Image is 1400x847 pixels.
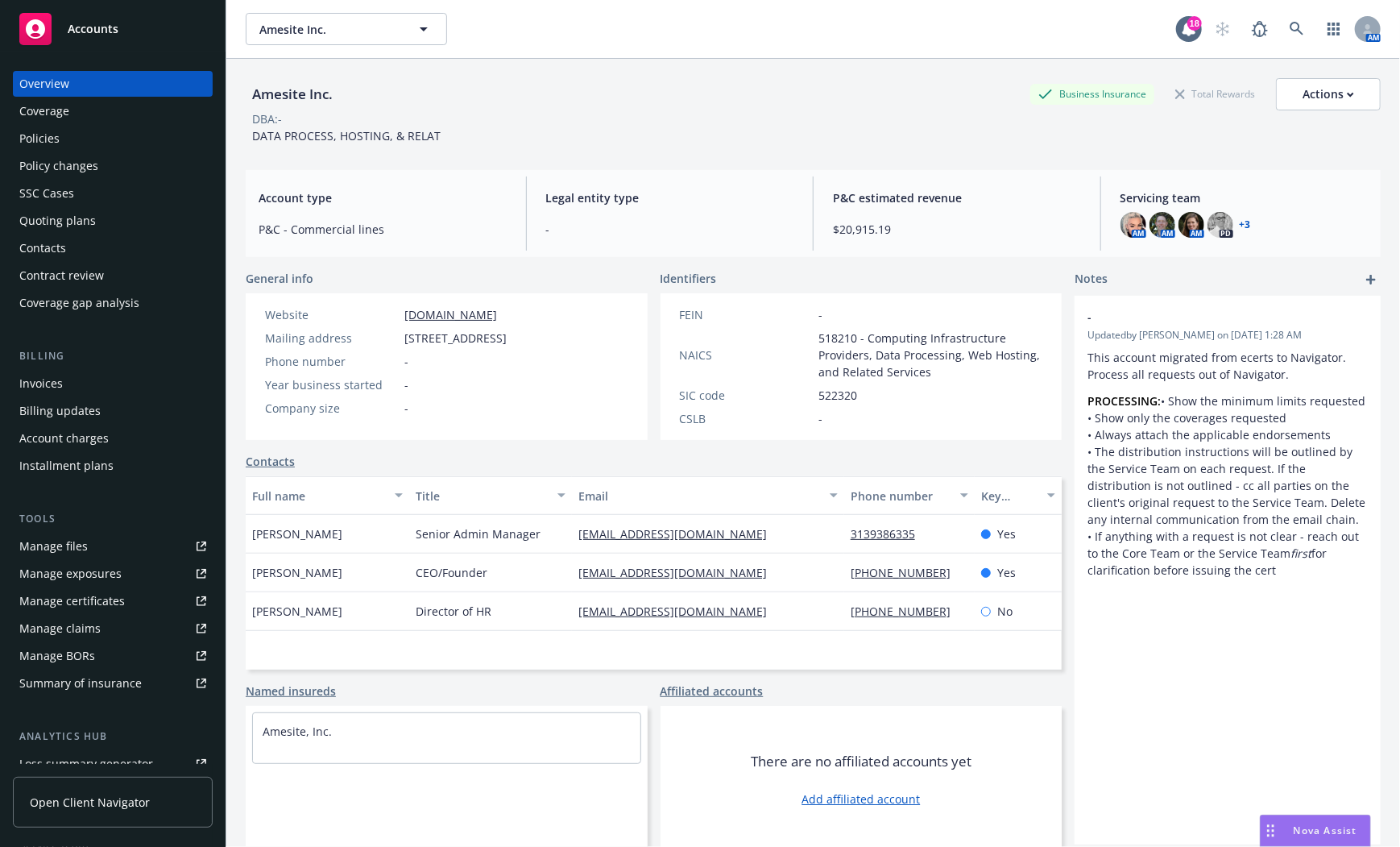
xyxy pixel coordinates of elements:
a: Named insureds [246,683,336,700]
a: Policy changes [13,153,213,179]
span: Yes [997,525,1016,542]
span: - [404,400,408,417]
a: Amesite, Inc. [263,724,332,739]
div: Manage claims [19,616,101,641]
div: Quoting plans [19,208,96,234]
button: Email [572,476,844,515]
a: Account charges [13,426,213,451]
div: Total Rewards [1167,84,1263,104]
div: CSLB [680,410,813,427]
div: Email [578,488,820,504]
a: Coverage [13,98,213,124]
button: Title [409,476,573,515]
div: Drag to move [1261,816,1281,846]
span: Updated by [PERSON_NAME] on [DATE] 1:28 AM [1087,328,1368,343]
a: 3139386335 [851,526,928,542]
div: FEIN [680,306,813,323]
span: Nova Assist [1294,824,1357,837]
span: No [997,603,1013,620]
a: Invoices [13,371,213,397]
span: Senior Admin Manager [416,525,541,542]
a: Quoting plans [13,208,213,234]
div: Installment plans [19,453,114,479]
div: -Updatedby [PERSON_NAME] on [DATE] 1:28 AMThis account migrated from ecerts to Navigator. Process... [1075,296,1381,592]
button: Key contact [975,476,1062,515]
div: Year business started [265,376,398,393]
div: Tools [13,511,213,527]
img: photo [1120,212,1146,238]
div: Company size [265,400,398,417]
div: Amesite Inc. [246,84,339,105]
div: Analytics hub [13,729,213,745]
div: Summary of insurance [19,671,142,696]
p: This account migrated from ecerts to Navigator. Process all requests out of Navigator. [1087,349,1368,383]
span: Accounts [68,23,118,35]
span: [STREET_ADDRESS] [404,330,507,347]
a: Manage exposures [13,561,213,587]
div: Account charges [19,426,109,451]
a: Switch app [1318,13,1350,45]
div: Phone number [851,488,951,504]
a: +3 [1240,220,1251,230]
span: P&C - Commercial lines [259,221,507,238]
a: [EMAIL_ADDRESS][DOMAIN_NAME] [578,604,780,619]
span: Identifiers [661,270,717,287]
a: Contract review [13,263,213,289]
div: Full name [252,488,385,504]
a: Coverage gap analysis [13,290,213,316]
span: - [404,376,408,393]
span: - [546,221,794,238]
span: Open Client Navigator [30,794,150,811]
span: - [819,306,823,323]
strong: PROCESSING: [1087,393,1161,409]
a: [DOMAIN_NAME] [404,307,497,322]
div: Policies [19,126,60,152]
span: There are no affiliated accounts yet [751,752,971,771]
span: DATA PROCESS, HOSTING, & RELAT [252,128,441,143]
div: Manage exposures [19,561,122,587]
div: Overview [19,71,69,97]
button: Amesite Inc. [246,13,447,45]
img: photo [1149,212,1175,238]
div: Billing updates [19,398,101,424]
div: Website [265,306,398,323]
a: Overview [13,71,213,97]
a: Add affiliated account [801,791,920,808]
div: Contacts [19,235,66,261]
div: Title [416,488,549,504]
span: Servicing team [1120,189,1369,206]
a: Affiliated accounts [661,683,764,700]
div: Invoices [19,371,63,397]
p: • Show the minimum limits requested • Show only the coverages requested • Always attach the appli... [1087,392,1368,579]
a: Billing updates [13,398,213,424]
div: NAICS [680,347,813,363]
a: Manage claims [13,616,213,641]
div: 18 [1187,16,1202,31]
span: Legal entity type [546,189,794,206]
span: P&C estimated revenue [833,189,1081,206]
a: [PHONE_NUMBER] [851,604,963,619]
button: Phone number [844,476,975,515]
span: Yes [997,564,1016,581]
div: Phone number [265,353,398,370]
button: Nova Assist [1260,815,1371,847]
div: Loss summary generator [19,751,153,777]
div: DBA: - [252,110,282,127]
button: Actions [1276,78,1381,110]
div: Mailing address [265,330,398,347]
a: [EMAIL_ADDRESS][DOMAIN_NAME] [578,565,780,580]
img: photo [1207,212,1233,238]
a: [PHONE_NUMBER] [851,565,963,580]
span: CEO/Founder [416,564,487,581]
div: Contract review [19,263,104,289]
span: [PERSON_NAME] [252,525,342,542]
div: Key contact [981,488,1038,504]
a: Manage BORs [13,643,213,669]
div: SIC code [680,387,813,404]
a: [EMAIL_ADDRESS][DOMAIN_NAME] [578,526,780,542]
a: SSC Cases [13,181,213,206]
img: photo [1178,212,1204,238]
div: Manage files [19,534,88,559]
button: Full name [246,476,409,515]
a: Contacts [13,235,213,261]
